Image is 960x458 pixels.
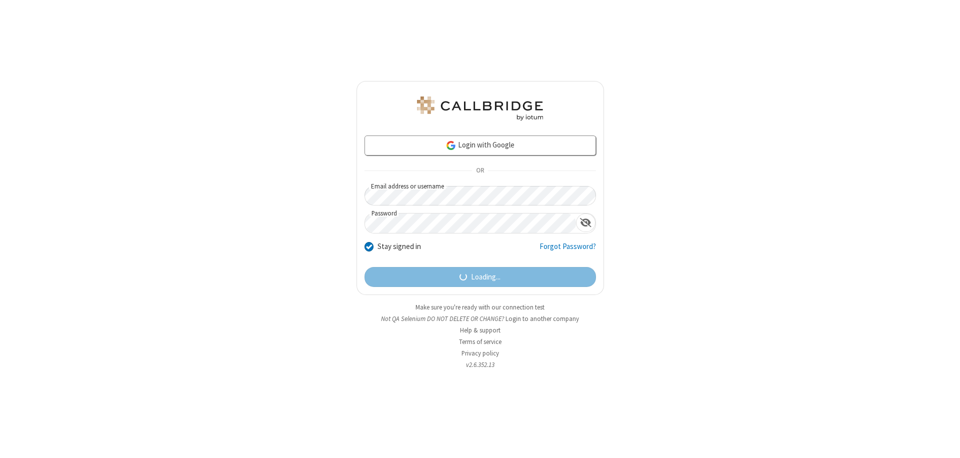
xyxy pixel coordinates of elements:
li: Not QA Selenium DO NOT DELETE OR CHANGE? [356,314,604,323]
li: v2.6.352.13 [356,360,604,369]
span: Loading... [471,271,500,283]
a: Terms of service [459,337,501,346]
span: OR [472,164,488,178]
a: Forgot Password? [539,241,596,260]
div: Show password [576,213,595,232]
input: Email address or username [364,186,596,205]
img: QA Selenium DO NOT DELETE OR CHANGE [415,96,545,120]
a: Help & support [460,326,500,334]
button: Loading... [364,267,596,287]
iframe: Chat [935,432,952,451]
button: Login to another company [505,314,579,323]
label: Stay signed in [377,241,421,252]
input: Password [365,213,576,233]
a: Login with Google [364,135,596,155]
img: google-icon.png [445,140,456,151]
a: Make sure you're ready with our connection test [415,303,544,311]
a: Privacy policy [461,349,499,357]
